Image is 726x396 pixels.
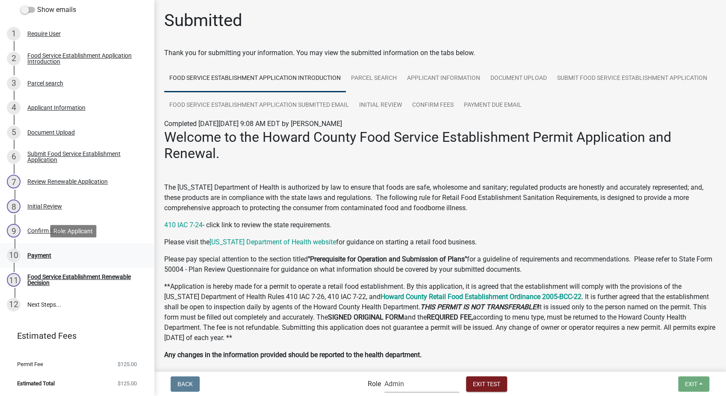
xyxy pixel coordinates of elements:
[27,53,140,65] div: Food Service Establishment Application Introduction
[27,129,75,135] div: Document Upload
[17,381,55,386] span: Estimated Total
[485,65,552,92] a: Document Upload
[7,126,21,139] div: 5
[27,203,62,209] div: Initial Review
[368,381,381,387] label: Role
[27,151,140,163] div: Submit Food Service Establishment Application
[7,175,21,188] div: 7
[381,293,581,301] a: Howard County Retail Food Establishment Ordinance 2005-BCC-22
[27,80,63,86] div: Parcel search
[552,65,712,92] a: Submit Food Service Establishment Application
[685,380,697,387] span: Exit
[50,225,96,237] div: Role: Applicant
[177,380,193,387] span: Back
[164,221,203,229] a: 410 IAC 7-24
[27,31,61,37] div: Require User
[7,76,21,90] div: 3
[7,150,21,164] div: 6
[7,224,21,238] div: 9
[7,327,140,344] a: Estimated Fees
[164,282,716,343] p: **Application is hereby made for a permit to operate a retail food establishment. By this applica...
[171,376,200,392] button: Back
[164,220,716,230] p: - click link to review the state requirements.
[164,65,346,92] a: Food Service Establishment Application Introduction
[164,254,716,275] p: Please pay special attention to the section titled for a guideline of requirements and recommenda...
[164,182,716,213] p: The [US_STATE] Department of Health is authorized by law to ensure that foods are safe, wholesome...
[427,313,473,321] strong: REQUIRED FEE,
[7,52,21,65] div: 2
[17,361,43,367] span: Permit Fee
[27,228,62,234] div: Confirm Fees
[164,129,716,162] h2: Welcome to the Howard County Food Service Establishment Permit Application and Renewal.
[27,105,86,111] div: Applicant Information
[164,120,342,128] span: Completed [DATE][DATE] 9:08 AM EDT by [PERSON_NAME]
[346,65,402,92] a: Parcel search
[27,274,140,286] div: Food Service Establishment Renewable Decision
[21,5,76,15] label: Show emails
[164,48,716,58] div: Thank you for submitting your information. You may view the submitted information on the tabs below.
[7,249,21,262] div: 10
[678,376,709,392] button: Exit
[164,92,354,119] a: Food Service Establishment Application Submitted Email
[7,101,21,114] div: 4
[7,298,21,311] div: 12
[7,199,21,213] div: 8
[118,361,137,367] span: $125.00
[210,238,336,246] a: [US_STATE] Department of Health website
[459,92,527,119] a: Payment Due Email
[164,351,422,359] strong: Any changes in the information provided should be reported to the health department.
[7,273,21,287] div: 11
[328,313,404,321] strong: SIGNED ORIGINAL FORM
[7,27,21,41] div: 1
[402,65,485,92] a: Applicant Information
[27,252,51,258] div: Payment
[354,92,407,119] a: Initial Review
[407,92,459,119] a: Confirm Fees
[164,237,716,247] p: Please visit the for guidance on starting a retail food business.
[308,255,467,263] strong: "Prerequisite for Operation and Submission of Plans"
[118,381,137,386] span: $125.00
[420,303,538,311] strong: THIS PERMIT IS NOT TRANSFERABLE!
[466,376,507,392] button: Exit Test
[27,179,108,185] div: Review Renewable Application
[473,380,500,387] span: Exit Test
[164,10,242,31] h1: Submitted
